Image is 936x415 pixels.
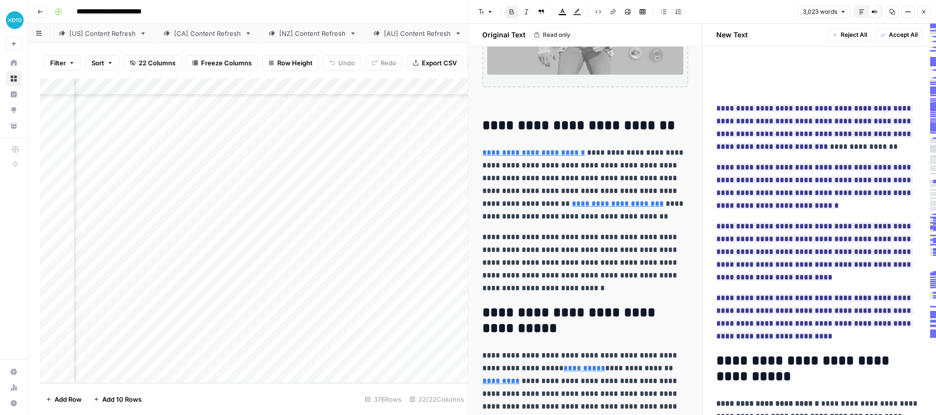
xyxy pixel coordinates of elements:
span: Sort [91,58,104,68]
a: Home [6,55,22,71]
button: Add 10 Rows [88,391,147,407]
div: [US] Content Refresh [69,28,136,38]
span: Accept All [889,30,918,39]
a: [CA] Content Refresh [155,24,260,43]
a: Settings [6,364,22,380]
a: [AU] Content Refresh [365,24,470,43]
h2: New Text [716,30,748,40]
h2: Original Text [476,30,526,40]
button: Reject All [827,28,872,41]
span: Reject All [841,30,867,39]
a: Your Data [6,118,22,134]
div: [CA] Content Refresh [174,28,241,38]
button: Row Height [262,55,319,71]
span: Add Row [55,394,82,404]
a: [US] Content Refresh [50,24,155,43]
button: Filter [44,55,81,71]
a: [NZ] Content Refresh [260,24,365,43]
span: Filter [50,58,66,68]
div: 22/22 Columns [406,391,468,407]
button: Freeze Columns [186,55,258,71]
a: Insights [6,86,22,102]
a: Browse [6,71,22,86]
span: Redo [380,58,396,68]
span: Add 10 Rows [102,394,142,404]
span: Read only [543,30,570,39]
button: 3,023 words [798,5,850,18]
div: [NZ] Content Refresh [279,28,346,38]
img: XeroOps Logo [6,11,24,29]
span: Freeze Columns [201,58,252,68]
button: Workspace: XeroOps [6,8,22,32]
a: Opportunities [6,102,22,118]
button: Accept All [876,28,922,41]
span: 3,023 words [803,7,837,16]
span: Row Height [277,58,313,68]
span: Undo [338,58,355,68]
button: 22 Columns [123,55,182,71]
button: Sort [85,55,119,71]
button: Help + Support [6,395,22,411]
button: Add Row [40,391,88,407]
div: 376 Rows [361,391,406,407]
a: Usage [6,380,22,395]
button: Export CSV [407,55,463,71]
div: [AU] Content Refresh [384,28,451,38]
span: Export CSV [422,58,457,68]
button: Undo [323,55,361,71]
span: 22 Columns [139,58,175,68]
button: Redo [365,55,403,71]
